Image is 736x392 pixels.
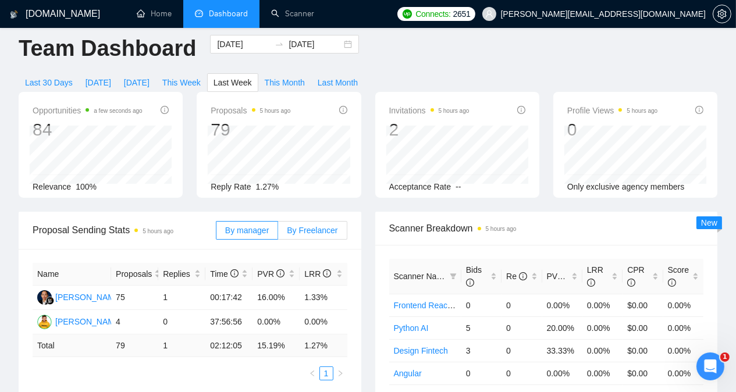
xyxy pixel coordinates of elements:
span: Bids [466,265,482,287]
span: Re [506,272,527,281]
img: AD [37,290,52,305]
span: Relevance [33,182,71,191]
span: [DATE] [86,76,111,89]
span: info-circle [695,106,703,114]
span: 100% [76,182,97,191]
span: New [701,218,717,227]
span: 2651 [453,8,471,20]
span: Last Week [214,76,252,89]
a: Frontend React Native [394,301,475,310]
span: info-circle [466,279,474,287]
td: 02:12:05 [205,334,253,357]
span: info-circle [323,269,331,277]
a: Angular [394,369,422,378]
span: filter [447,268,459,285]
a: setting [713,9,731,19]
span: By Freelancer [287,226,337,235]
td: 0.00% [542,294,582,316]
button: Last Month [311,73,364,92]
h1: Team Dashboard [19,35,196,62]
span: info-circle [668,279,676,287]
td: 0.00% [582,294,623,316]
td: 0 [502,362,542,384]
div: [PERSON_NAME] [55,315,122,328]
td: 1 [158,334,205,357]
span: info-circle [587,279,595,287]
li: Previous Page [305,366,319,380]
td: 0.00% [582,316,623,339]
img: gigradar-bm.png [46,297,54,305]
td: 1.27 % [300,334,347,357]
td: 4 [111,310,158,334]
td: 0 [502,294,542,316]
div: 84 [33,119,143,141]
td: 37:56:56 [205,310,253,334]
td: 15.19 % [253,334,300,357]
span: swap-right [275,40,284,49]
a: 1 [320,367,333,380]
span: Scanner Breakdown [389,221,704,236]
a: Python AI [394,323,429,333]
span: Last 30 Days [25,76,73,89]
button: [DATE] [79,73,118,92]
span: Scanner Name [394,272,448,281]
td: 0 [502,339,542,362]
button: right [333,366,347,380]
div: 0 [567,119,658,141]
span: LRR [304,269,331,279]
td: 20.00% [542,316,582,339]
td: 3 [461,339,502,362]
span: info-circle [161,106,169,114]
time: 5 hours ago [627,108,657,114]
span: user [485,10,493,18]
span: -- [456,182,461,191]
td: 75 [111,286,158,310]
span: info-circle [230,269,239,277]
th: Replies [158,263,205,286]
button: setting [713,5,731,23]
span: 1.27% [256,182,279,191]
button: This Week [156,73,207,92]
input: End date [289,38,342,51]
td: 16.00% [253,286,300,310]
span: This Month [265,76,305,89]
iframe: Intercom live chat [696,352,724,380]
span: info-circle [627,279,635,287]
span: CPR [627,265,645,287]
span: Score [668,265,689,287]
td: 0.00% [582,339,623,362]
td: 0.00% [582,362,623,384]
th: Proposals [111,263,158,286]
span: Reply Rate [211,182,251,191]
span: dashboard [195,9,203,17]
td: 0.00% [663,316,703,339]
span: PVR [547,272,574,281]
td: 0.00% [663,362,703,384]
span: Connects: [415,8,450,20]
td: $0.00 [623,339,663,362]
span: info-circle [276,269,285,277]
span: Profile Views [567,104,658,117]
img: AM [37,315,52,329]
td: 0 [461,294,502,316]
span: info-circle [566,272,574,280]
span: Invitations [389,104,470,117]
td: 1.33% [300,286,347,310]
span: Acceptance Rate [389,182,451,191]
td: $0.00 [623,316,663,339]
td: 00:17:42 [205,286,253,310]
div: 79 [211,119,290,141]
time: 5 hours ago [260,108,291,114]
td: Total [33,334,111,357]
div: 2 [389,119,470,141]
a: searchScanner [271,9,314,19]
td: 0 [461,362,502,384]
time: a few seconds ago [94,108,142,114]
a: Design Fintech [394,346,448,355]
span: Replies [163,268,192,280]
span: Opportunities [33,104,143,117]
a: AD[PERSON_NAME] [37,292,122,301]
span: Last Month [318,76,358,89]
span: Time [210,269,238,279]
